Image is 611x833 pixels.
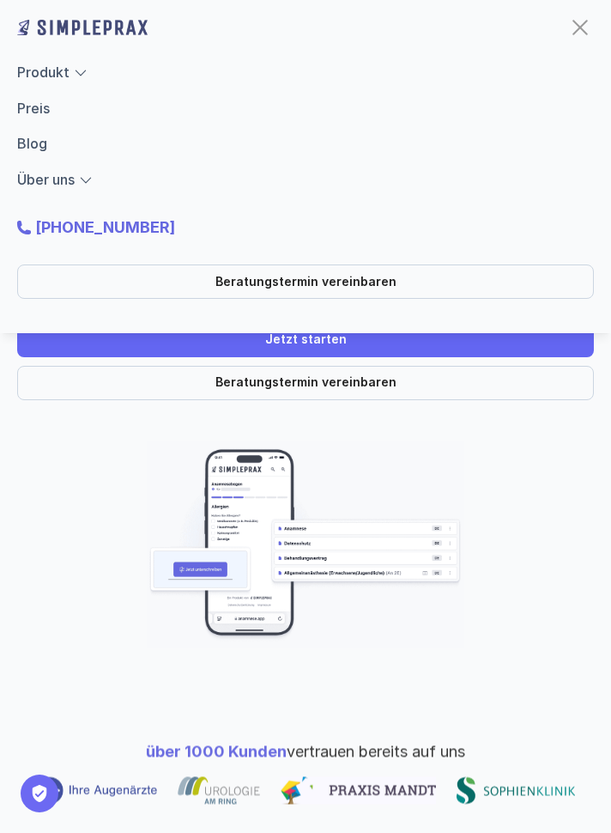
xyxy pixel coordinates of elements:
a: Preis [17,100,50,117]
a: Jetzt starten [17,323,594,357]
a: Über uns [17,171,75,188]
a: Beratungstermin vereinbaren [17,366,594,400]
img: Beispielscreenshots aus der Simpleprax Anwendung [17,441,594,648]
a: Beratungstermin vereinbaren [17,264,594,299]
a: Produkt [17,64,70,81]
a: Blog [17,135,47,152]
p: Jetzt starten [265,332,347,347]
p: vertrauen bereits auf uns [10,739,601,763]
strong: [PHONE_NUMBER] [35,218,175,236]
p: Beratungstermin vereinbaren [215,375,396,390]
span: über 1000 Kunden [146,742,287,760]
p: Beratungstermin vereinbaren [215,275,396,289]
a: [PHONE_NUMBER] [31,218,179,236]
